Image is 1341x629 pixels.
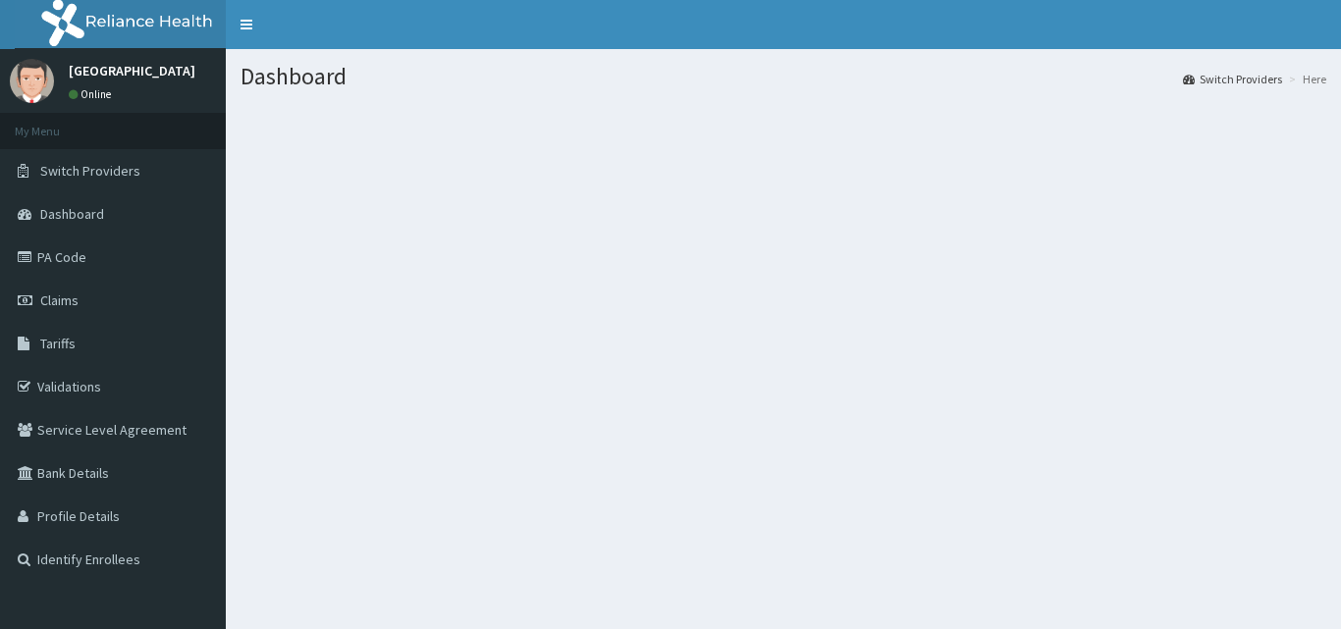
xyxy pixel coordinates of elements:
[1284,71,1326,87] li: Here
[40,335,76,352] span: Tariffs
[1183,71,1282,87] a: Switch Providers
[40,291,79,309] span: Claims
[40,205,104,223] span: Dashboard
[10,59,54,103] img: User Image
[69,64,195,78] p: [GEOGRAPHIC_DATA]
[40,162,140,180] span: Switch Providers
[241,64,1326,89] h1: Dashboard
[69,87,116,101] a: Online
